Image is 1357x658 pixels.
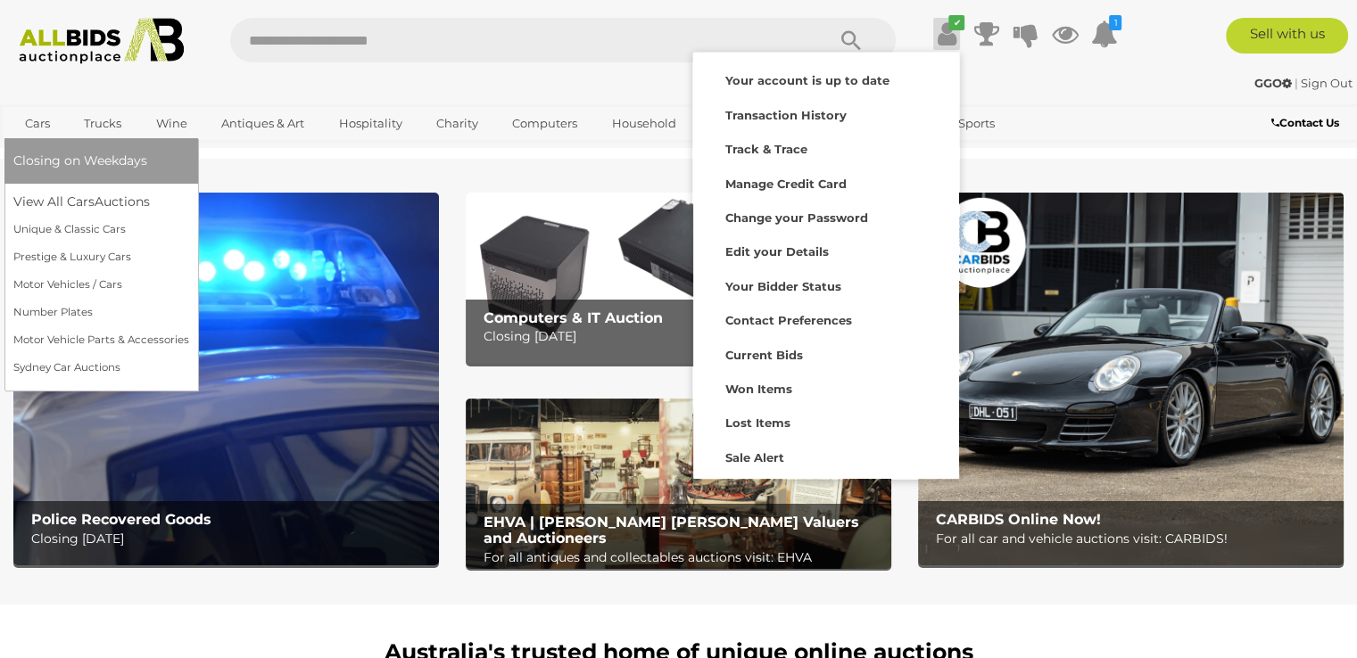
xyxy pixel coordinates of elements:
a: Won Items [693,370,959,404]
b: Computers & IT Auction [484,309,663,326]
img: Allbids.com.au [10,18,194,64]
a: Watching [693,473,959,506]
b: Contact Us [1271,116,1339,129]
img: EHVA | Evans Hastings Valuers and Auctioneers [466,399,891,569]
strong: Change your Password [724,210,867,225]
img: Police Recovered Goods [13,193,439,565]
strong: Won Items [724,382,791,396]
a: Edit your Details [693,233,959,267]
strong: Lost Items [724,415,790,430]
a: Sale Alert [693,439,959,473]
a: Lost Items [693,404,959,438]
a: Manage Credit Card [693,165,959,199]
a: Track & Trace [693,130,959,164]
a: ✔ [933,18,960,50]
a: Sell with us [1226,18,1348,53]
a: CARBIDS Online Now! CARBIDS Online Now! For all car and vehicle auctions visit: CARBIDS! [918,193,1344,565]
a: EHVA | Evans Hastings Valuers and Auctioneers EHVA | [PERSON_NAME] [PERSON_NAME] Valuers and Auct... [466,399,891,569]
a: Hospitality [327,109,414,138]
p: For all car and vehicle auctions visit: CARBIDS! [936,528,1335,550]
img: Computers & IT Auction [466,193,891,363]
a: Transaction History [693,96,959,130]
strong: Track & Trace [724,142,807,156]
strong: GGO [1254,76,1292,90]
button: Search [807,18,896,62]
a: Your Bidder Status [693,267,959,301]
a: Charity [425,109,490,138]
a: Cars [13,109,62,138]
a: GGO [1254,76,1295,90]
span: | [1295,76,1298,90]
img: CARBIDS Online Now! [918,193,1344,565]
strong: Edit your Details [724,244,828,259]
a: Sign Out [1301,76,1353,90]
strong: Current Bids [724,348,802,362]
a: Police Recovered Goods Police Recovered Goods Closing [DATE] [13,193,439,565]
a: Current Bids [693,336,959,370]
strong: Contact Preferences [724,313,851,327]
strong: Sale Alert [724,450,783,465]
a: Computers [501,109,589,138]
b: CARBIDS Online Now! [936,511,1101,528]
a: 1 [1090,18,1117,50]
i: ✔ [948,15,964,30]
i: 1 [1109,15,1121,30]
p: For all antiques and collectables auctions visit: EHVA [484,547,882,569]
a: Wine [145,109,199,138]
a: Contact Preferences [693,301,959,335]
strong: Your account is up to date [724,73,889,87]
a: Computers & IT Auction Computers & IT Auction Closing [DATE] [466,193,891,363]
a: Trucks [72,109,133,138]
strong: Your Bidder Status [724,279,840,293]
a: Household [600,109,688,138]
b: Police Recovered Goods [31,511,211,528]
a: Antiques & Art [210,109,316,138]
strong: Manage Credit Card [724,177,846,191]
b: EHVA | [PERSON_NAME] [PERSON_NAME] Valuers and Auctioneers [484,514,859,547]
strong: Transaction History [724,108,846,122]
a: Your account is up to date [693,62,959,95]
a: Contact Us [1271,113,1344,133]
p: Closing [DATE] [484,325,882,348]
a: Change your Password [693,199,959,233]
p: Closing [DATE] [31,528,430,550]
a: Sports [947,109,1006,138]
